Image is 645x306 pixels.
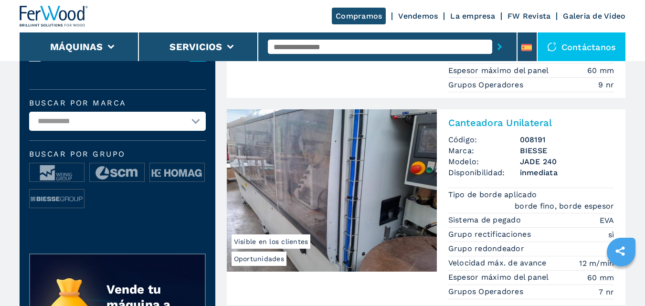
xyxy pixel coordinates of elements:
[448,145,520,156] span: Marca:
[520,167,614,178] span: inmediata
[450,11,495,21] a: La empresa
[448,65,551,76] p: Espesor máximo del panel
[448,215,524,225] p: Sistema de pegado
[398,11,438,21] a: Vendemos
[332,8,386,24] a: Compramos
[448,286,526,297] p: Grupos Operadores
[448,243,527,254] p: Grupo redondeador
[227,109,626,305] a: Canteadora Unilateral BIESSE JADE 240OportunidadesVisible en los clientesCanteadora UnilateralCód...
[169,41,222,53] button: Servicios
[604,263,638,299] iframe: Chat
[520,156,614,167] h3: JADE 240
[508,11,551,21] a: FW Revista
[448,272,551,283] p: Espesor máximo del panel
[232,234,311,249] span: Visible en los clientes
[448,229,534,240] p: Grupo rectificaciones
[515,200,614,211] em: borde fino, borde espesor
[520,145,614,156] h3: BIESSE
[492,36,507,58] button: submit-button
[30,163,84,182] img: image
[90,163,144,182] img: image
[448,167,520,178] span: Disponibilidad:
[448,134,520,145] span: Código:
[232,252,286,266] span: Oportunidades
[579,258,614,269] em: 12 m/min
[520,134,614,145] h3: 008191
[587,272,614,283] em: 60 mm
[538,32,626,61] div: Contáctanos
[587,65,614,76] em: 60 mm
[563,11,625,21] a: Galeria de Video
[29,150,206,158] span: Buscar por grupo
[30,190,84,209] img: image
[150,163,204,182] img: image
[547,42,557,52] img: Contáctanos
[600,215,614,226] em: EVA
[29,99,206,107] label: Buscar por marca
[20,6,88,27] img: Ferwood
[448,258,549,268] p: Velocidad máx. de avance
[448,80,526,90] p: Grupos Operadores
[448,156,520,167] span: Modelo:
[227,109,437,272] img: Canteadora Unilateral BIESSE JADE 240
[608,229,614,240] em: sì
[448,190,539,200] p: Tipo de borde aplicado
[598,79,614,90] em: 9 nr
[50,41,103,53] button: Máquinas
[608,239,632,263] a: sharethis
[448,117,614,128] h2: Canteadora Unilateral
[599,286,614,297] em: 7 nr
